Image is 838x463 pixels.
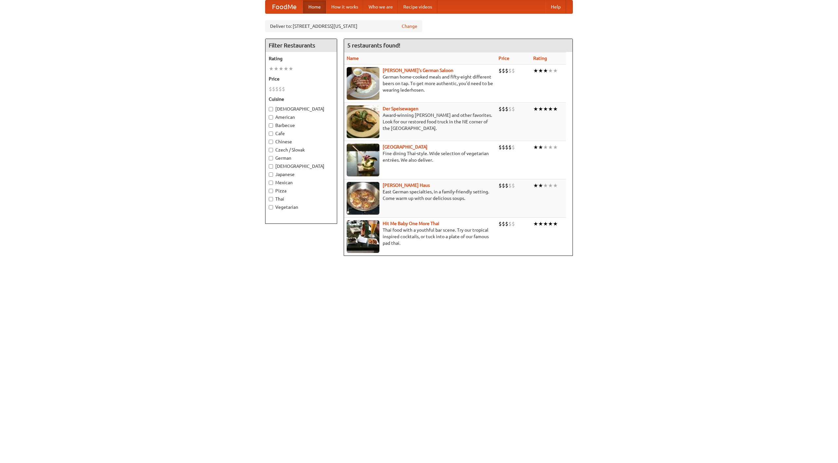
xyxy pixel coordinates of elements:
li: $ [272,85,275,93]
li: $ [512,220,515,227]
h5: Cuisine [269,96,334,102]
img: speisewagen.jpg [347,105,379,138]
label: [DEMOGRAPHIC_DATA] [269,163,334,169]
li: ★ [269,65,274,72]
a: Change [402,23,417,29]
li: $ [269,85,272,93]
li: ★ [533,67,538,74]
li: ★ [548,105,553,113]
li: ★ [543,220,548,227]
label: Pizza [269,187,334,194]
li: $ [502,67,505,74]
a: Recipe videos [398,0,437,13]
div: Deliver to: [STREET_ADDRESS][US_STATE] [265,20,422,32]
li: $ [512,105,515,113]
li: $ [502,144,505,151]
li: ★ [533,220,538,227]
p: Thai food with a youthful bar scene. Try our tropical inspired cocktails, or tuck into a plate of... [347,227,493,246]
label: Barbecue [269,122,334,129]
li: $ [508,144,512,151]
a: [GEOGRAPHIC_DATA] [383,144,428,150]
label: Cafe [269,130,334,137]
li: ★ [553,67,558,74]
label: [DEMOGRAPHIC_DATA] [269,106,334,112]
li: $ [502,105,505,113]
li: ★ [548,67,553,74]
input: Pizza [269,189,273,193]
input: Chinese [269,140,273,144]
li: ★ [538,220,543,227]
label: Thai [269,196,334,202]
li: ★ [538,105,543,113]
li: ★ [543,182,548,189]
li: ★ [553,105,558,113]
p: Fine dining Thai-style. Wide selection of vegetarian entrées. We also deliver. [347,150,493,163]
p: Award-winning [PERSON_NAME] and other favorites. Look for our restored food truck in the NE corne... [347,112,493,132]
li: $ [502,220,505,227]
label: Japanese [269,171,334,178]
a: Rating [533,56,547,61]
li: ★ [548,144,553,151]
input: German [269,156,273,160]
h5: Price [269,76,334,82]
li: $ [505,67,508,74]
ng-pluralize: 5 restaurants found! [347,42,400,48]
input: Cafe [269,132,273,136]
input: Vegetarian [269,205,273,209]
li: ★ [553,220,558,227]
a: Who we are [363,0,398,13]
a: Der Speisewagen [383,106,418,111]
li: $ [499,182,502,189]
a: How it works [326,0,363,13]
li: $ [275,85,279,93]
li: $ [282,85,285,93]
li: ★ [279,65,283,72]
li: ★ [533,105,538,113]
input: Japanese [269,172,273,177]
li: $ [505,144,508,151]
li: ★ [543,105,548,113]
h4: Filter Restaurants [265,39,337,52]
li: $ [499,220,502,227]
a: Home [303,0,326,13]
li: ★ [543,67,548,74]
label: American [269,114,334,120]
b: Hit Me Baby One More Thai [383,221,439,226]
li: ★ [553,182,558,189]
li: $ [505,220,508,227]
input: [DEMOGRAPHIC_DATA] [269,164,273,169]
label: Chinese [269,138,334,145]
label: Czech / Slovak [269,147,334,153]
li: ★ [538,182,543,189]
li: $ [505,105,508,113]
a: Help [546,0,566,13]
input: Barbecue [269,123,273,128]
img: satay.jpg [347,144,379,176]
li: $ [499,67,502,74]
label: Vegetarian [269,204,334,210]
li: $ [508,182,512,189]
li: ★ [548,182,553,189]
a: FoodMe [265,0,303,13]
p: East German specialties, in a family-friendly setting. Come warm up with our delicious soups. [347,188,493,202]
li: $ [512,67,515,74]
input: [DEMOGRAPHIC_DATA] [269,107,273,111]
li: $ [502,182,505,189]
li: ★ [538,67,543,74]
li: $ [512,182,515,189]
li: ★ [274,65,279,72]
label: Mexican [269,179,334,186]
li: $ [508,67,512,74]
a: [PERSON_NAME]'s German Saloon [383,68,453,73]
a: [PERSON_NAME] Haus [383,183,430,188]
input: Czech / Slovak [269,148,273,152]
li: $ [508,220,512,227]
li: ★ [543,144,548,151]
li: ★ [553,144,558,151]
li: $ [279,85,282,93]
img: kohlhaus.jpg [347,182,379,215]
li: $ [512,144,515,151]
